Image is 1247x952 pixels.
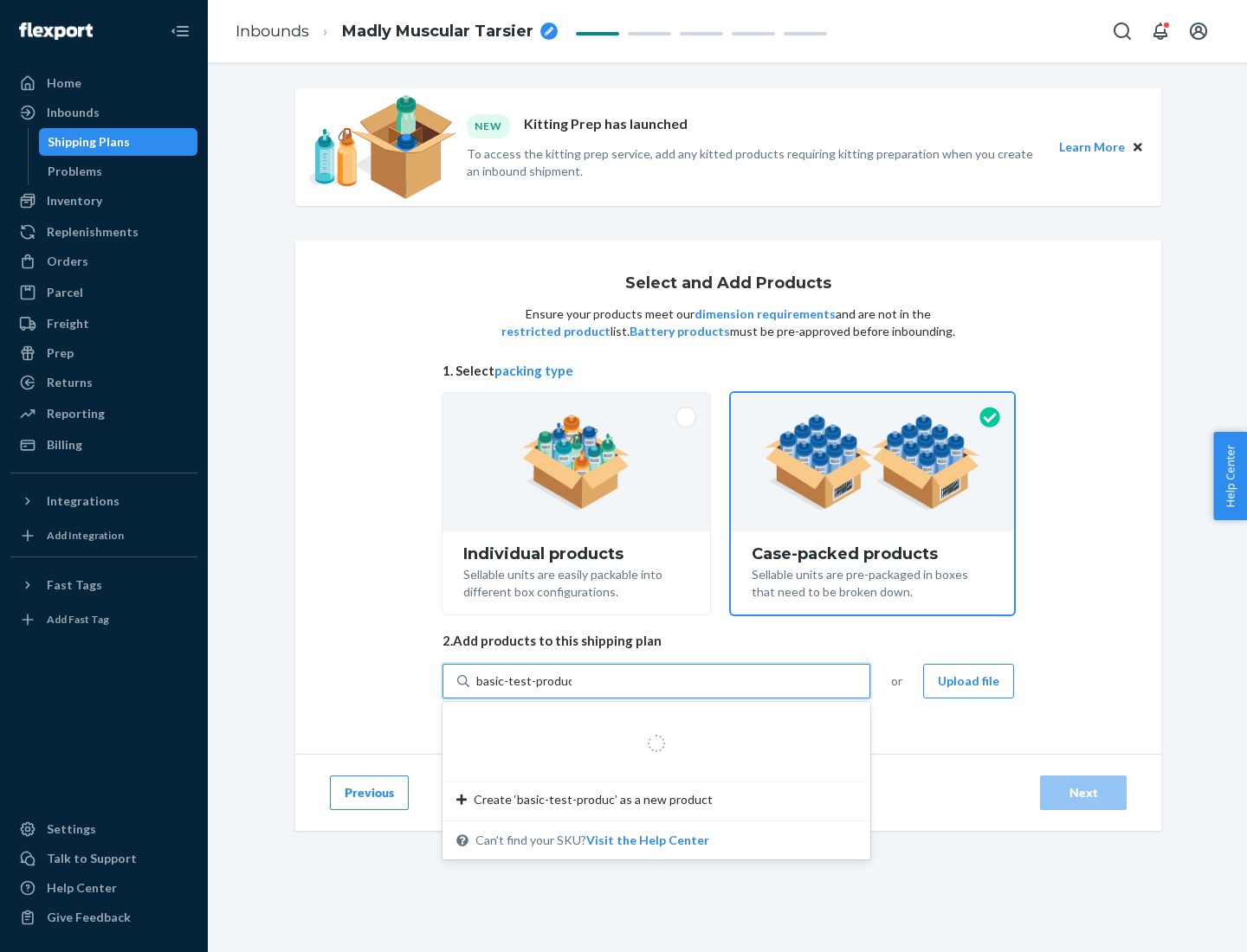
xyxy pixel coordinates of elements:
[342,21,533,43] span: Madly Muscular Tarsier
[47,405,105,422] div: Reporting
[443,362,1014,380] span: 1. Select
[48,133,130,151] div: Shipping Plans
[47,492,120,510] div: Integrations
[47,253,88,270] div: Orders
[10,571,197,599] button: Fast Tags
[10,606,197,634] a: Add Fast Tag
[10,904,197,931] button: Give Feedback
[765,415,980,510] img: case-pack.59cecea509d18c883b923b81aeac6d0b.png
[10,69,197,97] a: Home
[10,845,197,872] a: Talk to Support
[47,374,93,391] div: Returns
[47,315,89,332] div: Freight
[522,415,630,510] img: individual-pack.facf35554cb0f1810c75b2bd6df2d64e.png
[10,431,197,459] a: Billing
[47,612,109,627] div: Add Fast Tag
[48,163,102,180] div: Problems
[236,22,309,41] a: Inbounds
[10,874,197,902] a: Help Center
[695,306,836,323] button: dimension requirements
[47,192,102,209] div: Inventory
[443,632,1014,650] span: 2. Add products to this shipping plan
[10,369,197,396] a: Returns
[19,23,93,40] img: Flexport logo
[47,879,117,897] div: Help Center
[752,545,993,563] div: Case-packed products
[47,528,124,543] div: Add Integration
[10,310,197,338] a: Freight
[10,187,197,215] a: Inventory
[467,114,510,138] div: NEW
[47,909,131,926] div: Give Feedback
[752,563,993,601] div: Sellable units are pre-packaged in boxes that need to be broken down.
[1128,138,1147,157] button: Close
[1105,14,1140,48] button: Open Search Box
[474,791,713,808] span: Create ‘basic-test-produc’ as a new product
[630,323,730,340] button: Battery products
[625,275,831,293] h1: Select and Add Products
[10,339,197,367] a: Prep
[47,284,83,301] div: Parcel
[463,545,689,563] div: Individual products
[10,487,197,515] button: Integrations
[500,306,957,340] p: Ensure your products meet our and are not in the list. must be pre-approved before inbounding.
[586,832,709,849] button: Create ‘basic-test-produc’ as a new productCan't find your SKU?
[1059,138,1125,157] button: Learn More
[1181,14,1216,48] button: Open account menu
[39,128,198,156] a: Shipping Plans
[47,850,137,867] div: Talk to Support
[222,6,572,57] ol: breadcrumbs
[47,74,81,92] div: Home
[475,832,709,849] span: Can't find your SKU?
[524,114,688,138] p: Kitting Prep has launched
[10,400,197,428] a: Reporting
[47,223,139,241] div: Replenishments
[330,775,409,810] button: Previous
[923,664,1014,698] button: Upload file
[47,436,82,453] div: Billing
[1213,432,1247,520] button: Help Center
[10,218,197,246] a: Replenishments
[47,576,102,594] div: Fast Tags
[1055,784,1112,801] div: Next
[47,104,100,121] div: Inbounds
[10,815,197,843] a: Settings
[494,362,573,380] button: packing type
[476,672,572,690] input: Create ‘basic-test-produc’ as a new productCan't find your SKU?Visit the Help Center
[163,14,197,48] button: Close Navigation
[10,248,197,275] a: Orders
[1143,14,1178,48] button: Open notifications
[10,99,197,126] a: Inbounds
[467,145,1043,180] p: To access the kitting prep service, add any kitted products requiring kitting preparation when yo...
[501,323,611,340] button: restricted product
[47,344,74,362] div: Prep
[10,522,197,550] a: Add Integration
[463,563,689,601] div: Sellable units are easily packable into different box configurations.
[10,279,197,306] a: Parcel
[1040,775,1127,810] button: Next
[891,672,902,690] span: or
[47,820,96,838] div: Settings
[39,158,198,185] a: Problems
